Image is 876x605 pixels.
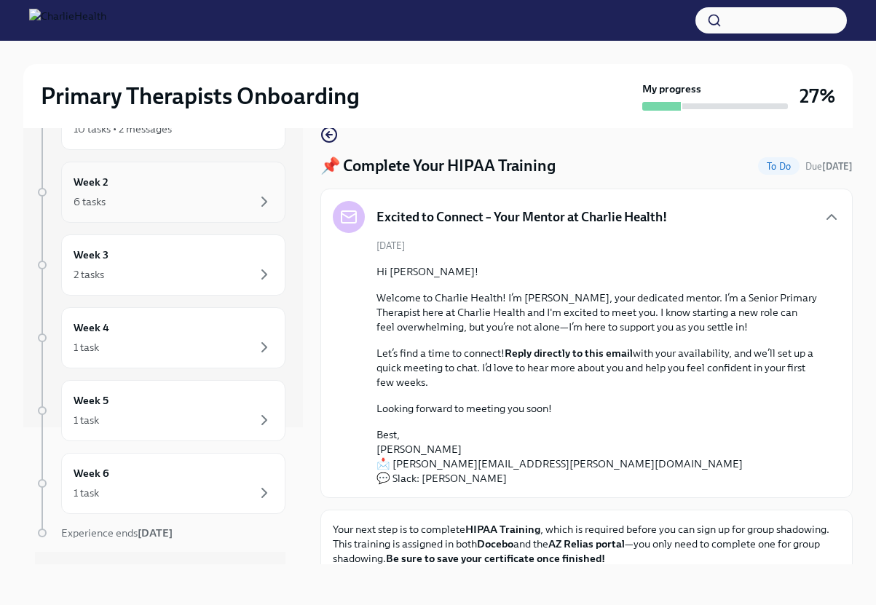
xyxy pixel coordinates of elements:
[74,267,104,282] div: 2 tasks
[35,307,285,368] a: Week 41 task
[35,453,285,514] a: Week 61 task
[548,537,625,550] strong: AZ Relias portal
[758,161,800,172] span: To Do
[333,522,840,566] p: Your next step is to complete , which is required before you can sign up for group shadowing. Thi...
[74,413,99,427] div: 1 task
[376,208,667,226] h5: Excited to Connect – Your Mentor at Charlie Health!
[74,122,172,136] div: 10 tasks • 2 messages
[822,161,853,172] strong: [DATE]
[800,83,835,109] h3: 27%
[35,234,285,296] a: Week 32 tasks
[74,340,99,355] div: 1 task
[642,82,701,96] strong: My progress
[29,9,106,32] img: CharlieHealth
[61,526,173,539] span: Experience ends
[465,523,540,536] strong: HIPAA Training
[386,552,605,565] strong: Be sure to save your certificate once finished!
[74,465,109,481] h6: Week 6
[376,290,817,334] p: Welcome to Charlie Health! I’m [PERSON_NAME], your dedicated mentor. I’m a Senior Primary Therapi...
[805,159,853,173] span: August 13th, 2025 09:00
[41,82,360,111] h2: Primary Therapists Onboarding
[35,380,285,441] a: Week 51 task
[376,264,817,279] p: Hi [PERSON_NAME]!
[505,347,633,360] strong: Reply directly to this email
[74,486,99,500] div: 1 task
[805,161,853,172] span: Due
[74,320,109,336] h6: Week 4
[477,537,513,550] strong: Docebo
[376,427,817,486] p: Best, [PERSON_NAME] 📩 [PERSON_NAME][EMAIL_ADDRESS][PERSON_NAME][DOMAIN_NAME] 💬 Slack: [PERSON_NAME]
[74,392,108,408] h6: Week 5
[376,239,405,253] span: [DATE]
[320,155,556,177] h4: 📌 Complete Your HIPAA Training
[376,401,817,416] p: Looking forward to meeting you soon!
[35,162,285,223] a: Week 26 tasks
[376,346,817,390] p: Let’s find a time to connect! with your availability, and we’ll set up a quick meeting to chat. I...
[74,194,106,209] div: 6 tasks
[74,247,108,263] h6: Week 3
[74,174,108,190] h6: Week 2
[138,526,173,539] strong: [DATE]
